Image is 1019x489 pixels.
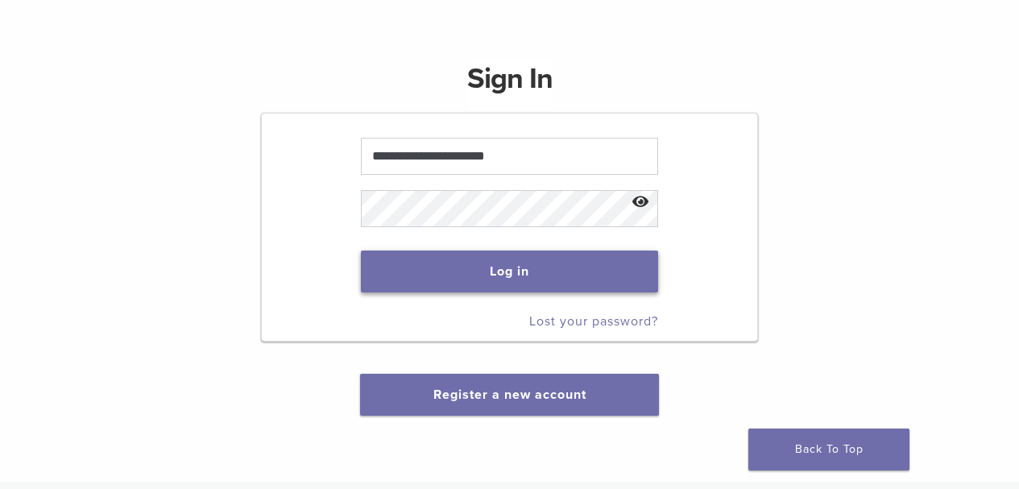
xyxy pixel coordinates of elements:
h1: Sign In [467,60,553,111]
button: Show password [623,182,658,223]
button: Register a new account [360,374,659,416]
a: Register a new account [433,387,586,403]
a: Back To Top [748,429,909,470]
a: Lost your password? [529,313,658,329]
button: Log in [361,251,658,292]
